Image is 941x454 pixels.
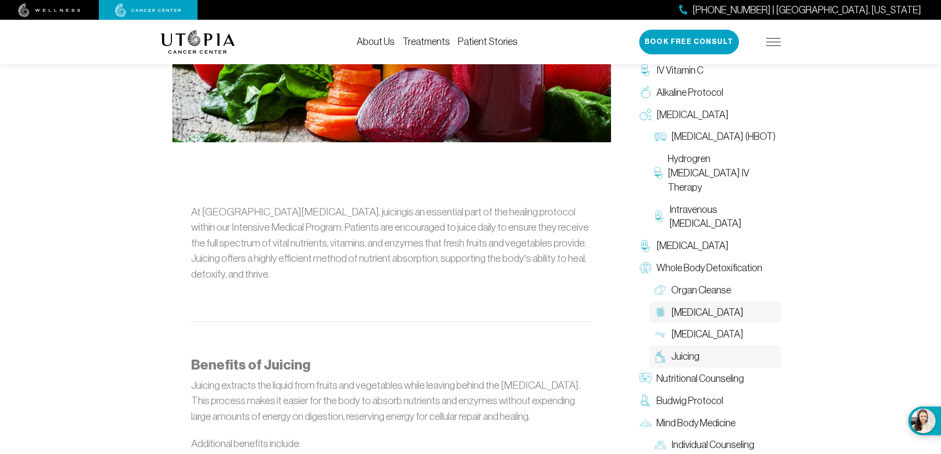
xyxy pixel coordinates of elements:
span: [MEDICAL_DATA] [671,305,743,320]
img: Hydrogren Peroxide IV Therapy [655,167,663,179]
span: [MEDICAL_DATA] [656,239,729,253]
a: Nutritional Counseling [635,368,781,390]
button: Book Free Consult [639,30,739,54]
span: [MEDICAL_DATA] [671,327,743,341]
a: Alkaline Protocol [635,82,781,104]
img: Lymphatic Massage [655,329,666,340]
a: Mind Body Medicine [635,412,781,434]
img: IV Vitamin C [640,64,652,76]
span: Organ Cleanse [671,283,731,297]
a: IV Vitamin C [635,59,781,82]
img: Individual Counseling [655,439,666,451]
span: IV Vitamin C [656,63,703,78]
img: wellness [18,3,81,17]
span: Budwig Protocol [656,394,723,408]
a: Hydrogren [MEDICAL_DATA] IV Therapy [650,148,781,198]
span: Juicing [671,349,699,364]
a: Organ Cleanse [650,279,781,301]
img: logo [161,30,235,54]
a: Patient Stories [458,36,518,47]
a: Whole Body Detoxification [635,257,781,279]
a: Intravenous [MEDICAL_DATA] [650,199,781,235]
img: Colon Therapy [655,306,666,318]
a: Budwig Protocol [635,390,781,412]
img: Budwig Protocol [640,395,652,407]
img: Organ Cleanse [655,284,666,296]
a: [MEDICAL_DATA] [650,323,781,345]
a: [MEDICAL_DATA] [635,235,781,257]
strong: Benefits of Juicing [191,357,311,373]
img: Oxygen Therapy [640,109,652,121]
p: At [GEOGRAPHIC_DATA][MEDICAL_DATA], juicingis an essential part of the healing protocol within ou... [191,204,592,282]
img: Intravenous Ozone Therapy [655,210,665,222]
span: Individual Counseling [671,438,754,452]
a: [MEDICAL_DATA] (HBOT) [650,125,781,148]
p: Additional benefits include: [191,436,592,452]
span: Intravenous [MEDICAL_DATA] [669,203,776,231]
a: Juicing [650,345,781,368]
img: Mind Body Medicine [640,417,652,429]
span: Alkaline Protocol [656,85,723,100]
img: Nutritional Counseling [640,372,652,384]
span: Nutritional Counseling [656,371,744,386]
span: Whole Body Detoxification [656,261,762,275]
span: Hydrogren [MEDICAL_DATA] IV Therapy [668,152,776,194]
img: Chelation Therapy [640,240,652,252]
a: Treatments [403,36,450,47]
span: [MEDICAL_DATA] [656,108,729,122]
span: [MEDICAL_DATA] (HBOT) [671,129,776,144]
span: [PHONE_NUMBER] | [GEOGRAPHIC_DATA], [US_STATE] [693,3,921,17]
img: Alkaline Protocol [640,86,652,98]
a: [MEDICAL_DATA] [650,301,781,324]
a: [MEDICAL_DATA] [635,104,781,126]
p: Juicing extracts the liquid from fruits and vegetables while leaving behind the [MEDICAL_DATA]. T... [191,377,592,424]
a: [PHONE_NUMBER] | [GEOGRAPHIC_DATA], [US_STATE] [679,3,921,17]
img: Juicing [655,351,666,363]
a: About Us [357,36,395,47]
span: Mind Body Medicine [656,416,736,430]
img: cancer center [115,3,181,17]
img: Hyperbaric Oxygen Therapy (HBOT) [655,131,666,143]
img: icon-hamburger [766,38,781,46]
img: Whole Body Detoxification [640,262,652,274]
